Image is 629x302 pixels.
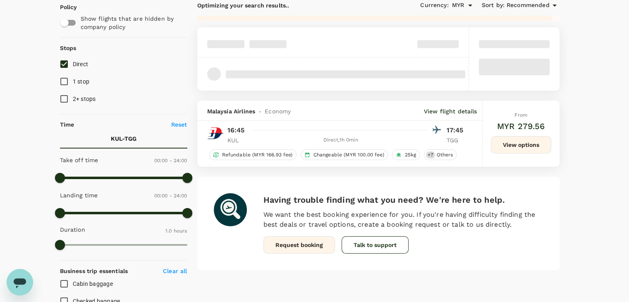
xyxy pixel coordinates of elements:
[424,107,477,115] p: View flight details
[420,1,448,10] span: Currency :
[60,120,74,129] p: Time
[263,210,543,230] p: We want the best booking experience for you. If you're having difficulty finding the best deals o...
[507,1,550,10] span: Recommended
[154,158,187,163] span: 00:00 - 24:00
[73,280,113,287] span: Cabin baggage
[447,125,467,135] p: 17:45
[433,151,457,158] span: Others
[263,193,543,206] h6: Having trouble finding what you need? We're here to help.
[60,156,98,164] p: Take off time
[60,3,67,11] p: Policy
[253,136,428,144] div: Direct , 1h 0min
[491,136,551,153] button: View options
[301,149,388,160] div: Changeable (MYR 100.00 fee)
[60,45,77,51] strong: Stops
[310,151,387,158] span: Changeable (MYR 100.00 fee)
[514,112,527,118] span: From
[60,191,98,199] p: Landing time
[497,120,545,133] h6: MYR 279.56
[426,151,435,158] span: + 7
[73,96,96,102] span: 2+ stops
[111,134,136,143] p: KUL - TGG
[73,61,88,67] span: Direct
[7,269,33,295] iframe: Button to launch messaging window
[163,267,187,275] p: Clear all
[165,228,187,234] span: 1.0 hours
[154,193,187,199] span: 00:00 - 24:00
[424,149,457,160] div: +7Others
[73,78,90,85] span: 1 stop
[402,151,420,158] span: 25kg
[265,107,291,115] span: Economy
[392,149,420,160] div: 25kg
[81,14,182,31] p: Show flights that are hidden by company policy
[60,268,128,274] strong: Business trip essentials
[209,149,297,160] div: Refundable (MYR 166.93 fee)
[227,125,245,135] p: 16:45
[263,236,335,254] button: Request booking
[207,125,224,141] img: MH
[219,151,296,158] span: Refundable (MYR 166.93 fee)
[255,107,265,115] span: -
[447,136,467,144] p: TGG
[197,1,378,10] p: Optimizing your search results..
[171,120,187,129] p: Reset
[227,136,248,144] p: KUL
[342,236,409,254] button: Talk to support
[207,107,256,115] span: Malaysia Airlines
[60,225,85,234] p: Duration
[482,1,505,10] span: Sort by :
